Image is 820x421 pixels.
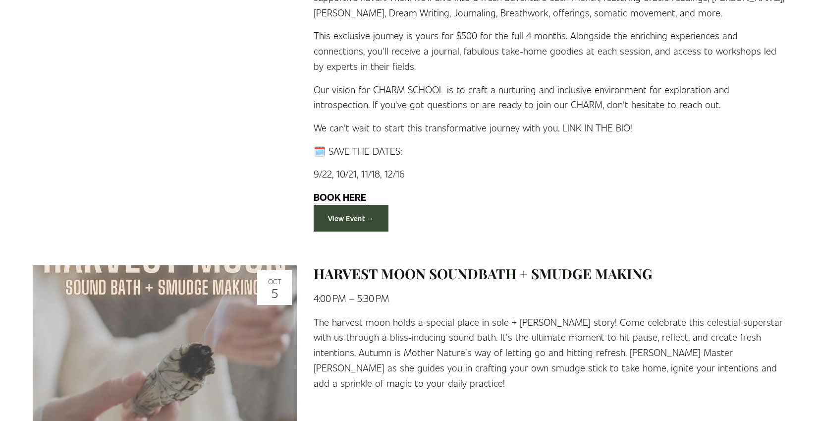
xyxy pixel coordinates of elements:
[314,190,366,203] strong: BOOK HERE
[314,314,787,391] p: The harvest moon holds a special place in sole + [PERSON_NAME] story! Come celebrate this celesti...
[314,143,787,159] p: 🗓️ SAVE THE DATES:
[314,264,653,283] a: HARVEST MOON SOUNDBATH + SMUDGE MAKING
[314,191,366,203] a: BOOK HERE
[314,166,787,181] p: 9/22, 10/21, 11/18, 12/16
[314,28,787,73] p: This exclusive journey is yours for $500 for the full 4 months. Alongside the enriching experienc...
[314,205,388,232] a: View Event →
[260,278,289,285] div: Oct
[357,292,389,304] time: 5:30 PM
[314,82,787,112] p: Our vision for CHARM SCHOOL is to craft a nurturing and inclusive environment for exploration and...
[314,120,787,135] p: We can't wait to start this transformative journey with you. LINK IN THE BIO!
[260,286,289,299] div: 5
[314,292,346,304] time: 4:00 PM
